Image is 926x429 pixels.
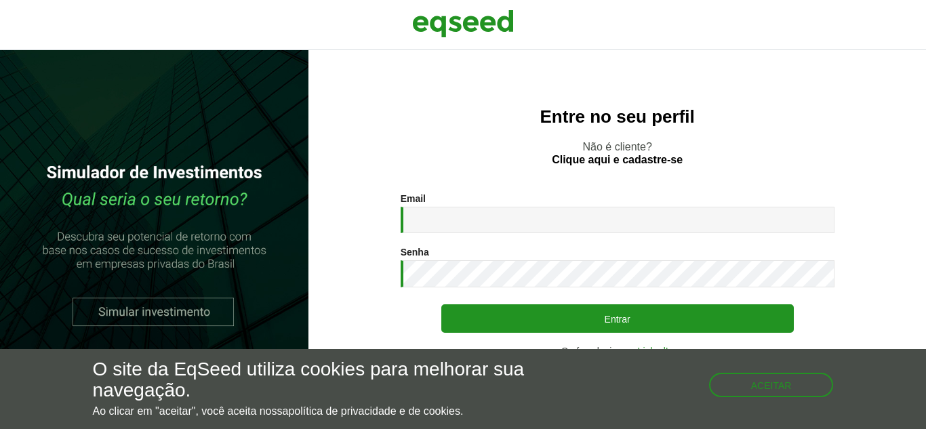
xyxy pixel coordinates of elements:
[93,359,538,401] h5: O site da EqSeed utiliza cookies para melhorar sua navegação.
[638,346,674,356] a: LinkedIn
[552,155,683,165] a: Clique aqui e cadastre-se
[336,140,899,166] p: Não é cliente?
[412,7,514,41] img: EqSeed Logo
[401,247,429,257] label: Senha
[288,406,460,417] a: política de privacidade e de cookies
[441,304,794,333] button: Entrar
[93,405,538,417] p: Ao clicar em "aceitar", você aceita nossa .
[336,107,899,127] h2: Entre no seu perfil
[401,194,426,203] label: Email
[401,346,834,356] div: Ou faça login com
[709,373,834,397] button: Aceitar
